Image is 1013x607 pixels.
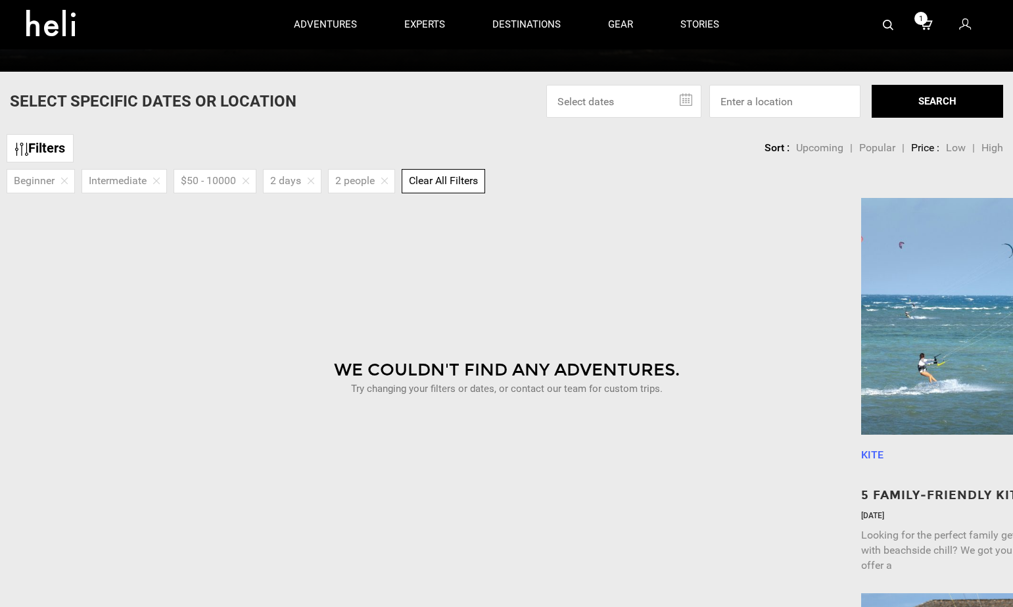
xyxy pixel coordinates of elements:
span: Low [946,141,966,154]
span: High [981,141,1003,154]
button: SEARCH [872,85,1003,118]
p: Select Specific Dates Or Location [10,90,296,112]
p: Try changing your filters or dates, or contact our team for custom trips. [10,382,1003,396]
li: | [972,141,975,156]
img: close-icon.png [153,178,160,184]
span: 1 [914,12,928,25]
span: Upcoming [796,141,843,154]
input: Select dates [546,85,701,118]
div: We Couldn't Find Any Adventures. [10,358,1003,382]
img: btn-icon.svg [15,143,28,156]
li: | [850,141,853,156]
img: close-icon.png [61,178,68,184]
input: Enter a location [709,85,860,118]
img: close-icon.png [381,178,388,184]
img: search-bar-icon.svg [883,20,893,30]
img: close-icon.png [308,178,314,184]
span: Popular [859,141,895,154]
p: destinations [492,18,561,32]
li: Price : [911,141,939,156]
img: close-icon.png [243,178,249,184]
span: 2 people [335,174,375,189]
span: $50 - 10000 [181,174,236,189]
span: Beginner [14,174,55,189]
p: adventures [294,18,357,32]
span: 2 days [270,174,301,189]
li: Sort : [765,141,789,156]
a: Filters [7,134,74,162]
p: experts [404,18,445,32]
li: | [902,141,905,156]
span: Clear All Filters [409,174,478,187]
span: Intermediate [89,174,147,189]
